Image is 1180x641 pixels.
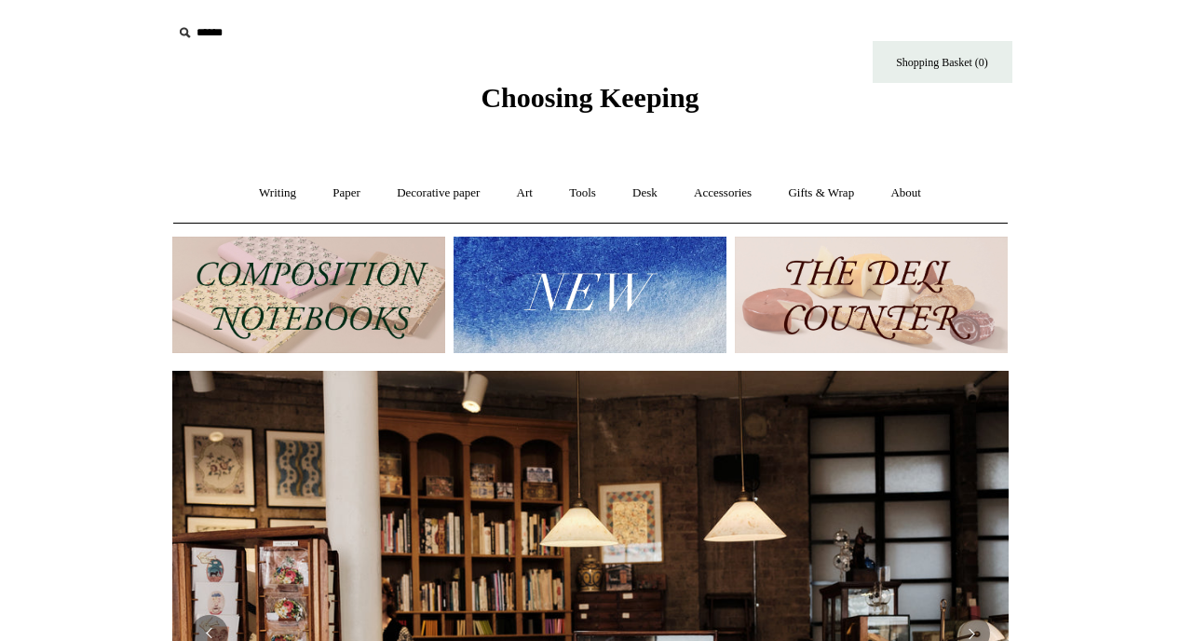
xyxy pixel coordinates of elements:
[454,237,726,353] img: New.jpg__PID:f73bdf93-380a-4a35-bcfe-7823039498e1
[316,169,377,218] a: Paper
[771,169,871,218] a: Gifts & Wrap
[172,237,445,353] img: 202302 Composition ledgers.jpg__PID:69722ee6-fa44-49dd-a067-31375e5d54ec
[616,169,674,218] a: Desk
[873,41,1012,83] a: Shopping Basket (0)
[677,169,768,218] a: Accessories
[380,169,496,218] a: Decorative paper
[735,237,1008,353] img: The Deli Counter
[500,169,549,218] a: Art
[481,97,699,110] a: Choosing Keeping
[552,169,613,218] a: Tools
[242,169,313,218] a: Writing
[481,82,699,113] span: Choosing Keeping
[874,169,938,218] a: About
